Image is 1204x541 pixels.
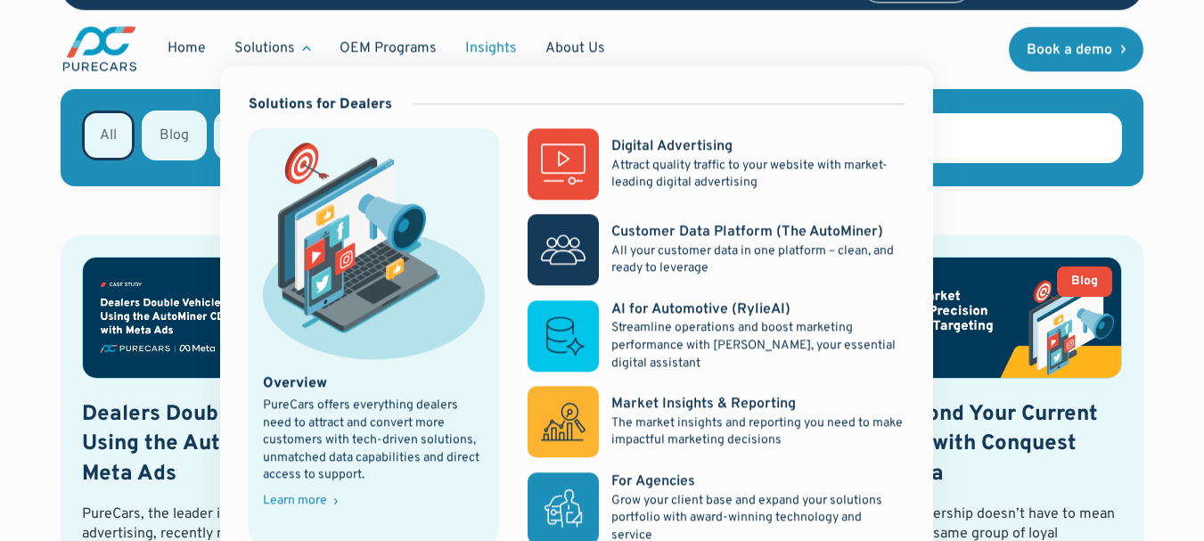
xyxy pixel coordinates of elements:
[263,143,486,358] img: marketing illustration showing social media channels and campaigns
[611,137,733,157] div: Digital Advertising
[1027,43,1112,57] div: Book a demo
[611,157,904,192] p: Attract quality traffic to your website with market-leading digital advertising
[611,320,904,373] p: Streamline operations and boost marketing performance with [PERSON_NAME], your essential digital ...
[611,299,790,319] div: AI for Automotive (RylieAI)
[1071,275,1098,288] div: Blog
[263,397,486,484] div: PureCars offers everything dealers need to attract and convert more customers with tech-driven so...
[531,32,619,66] a: About Us
[153,32,220,66] a: Home
[82,400,386,490] h2: Dealers Double Vehicle Sales Using the AutoMiner CDP with Meta Ads
[611,414,904,449] p: The market insights and reporting you need to make impactful marketing decisions
[61,24,139,73] img: purecars logo
[451,32,531,66] a: Insights
[818,400,1122,490] h2: Reach Beyond Your Current Customers with Conquest Market Data
[61,24,139,73] a: main
[263,373,327,393] div: Overview
[325,32,451,66] a: OEM Programs
[61,89,1144,186] form: Email Form
[611,472,695,492] div: For Agencies
[611,395,796,414] div: Market Insights & Reporting
[528,214,904,285] a: Customer Data Platform (The AutoMiner)All your customer data in one platform – clean, and ready t...
[234,39,295,59] div: Solutions
[528,128,904,200] a: Digital AdvertisingAttract quality traffic to your website with market-leading digital advertising
[611,223,883,242] div: Customer Data Platform (The AutoMiner)
[249,94,392,114] div: Solutions for Dealers
[528,387,904,458] a: Market Insights & ReportingThe market insights and reporting you need to make impactful marketing...
[263,495,327,507] div: Learn more
[220,32,325,66] div: Solutions
[528,299,904,372] a: AI for Automotive (RylieAI)Streamline operations and boost marketing performance with [PERSON_NAM...
[1009,27,1144,71] a: Book a demo
[611,242,904,277] p: All your customer data in one platform – clean, and ready to leverage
